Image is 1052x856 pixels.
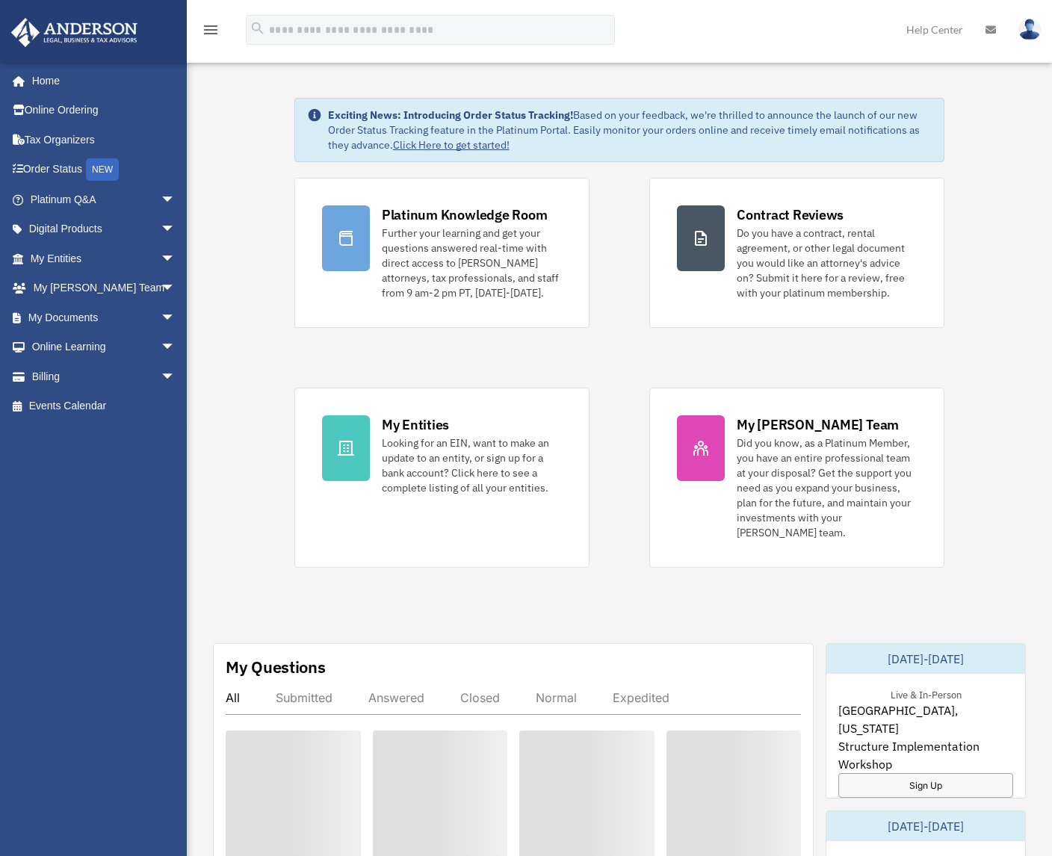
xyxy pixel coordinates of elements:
img: User Pic [1018,19,1041,40]
a: menu [202,26,220,39]
img: Anderson Advisors Platinum Portal [7,18,142,47]
a: Tax Organizers [10,125,198,155]
div: Contract Reviews [737,205,844,224]
strong: Exciting News: Introducing Order Status Tracking! [328,108,573,122]
a: Order StatusNEW [10,155,198,185]
a: My Entities Looking for an EIN, want to make an update to an entity, or sign up for a bank accoun... [294,388,590,568]
a: Sign Up [838,773,1013,798]
span: Structure Implementation Workshop [838,737,1013,773]
div: Live & In-Person [879,686,974,701]
a: Home [10,66,191,96]
span: arrow_drop_down [161,244,191,274]
div: Did you know, as a Platinum Member, you have an entire professional team at your disposal? Get th... [737,435,917,540]
span: arrow_drop_down [161,214,191,245]
span: arrow_drop_down [161,303,191,333]
a: Billingarrow_drop_down [10,362,198,391]
div: Looking for an EIN, want to make an update to an entity, or sign up for a bank account? Click her... [382,435,562,495]
i: menu [202,21,220,39]
div: [DATE]-[DATE] [826,644,1025,674]
a: Online Ordering [10,96,198,125]
a: My [PERSON_NAME] Teamarrow_drop_down [10,273,198,303]
a: Digital Productsarrow_drop_down [10,214,198,244]
a: Platinum Q&Aarrow_drop_down [10,184,198,214]
a: Click Here to get started! [393,138,510,152]
div: My Questions [226,656,326,678]
a: My Entitiesarrow_drop_down [10,244,198,273]
a: My [PERSON_NAME] Team Did you know, as a Platinum Member, you have an entire professional team at... [649,388,944,568]
div: Submitted [276,690,332,705]
div: [DATE]-[DATE] [826,811,1025,841]
span: arrow_drop_down [161,273,191,304]
div: All [226,690,240,705]
div: Based on your feedback, we're thrilled to announce the launch of our new Order Status Tracking fe... [328,108,932,152]
div: Do you have a contract, rental agreement, or other legal document you would like an attorney's ad... [737,226,917,300]
span: arrow_drop_down [161,362,191,392]
a: Online Learningarrow_drop_down [10,332,198,362]
div: Expedited [613,690,669,705]
div: Answered [368,690,424,705]
a: Events Calendar [10,391,198,421]
span: arrow_drop_down [161,332,191,363]
div: My [PERSON_NAME] Team [737,415,899,434]
i: search [250,20,266,37]
div: Platinum Knowledge Room [382,205,548,224]
div: Normal [536,690,577,705]
a: Contract Reviews Do you have a contract, rental agreement, or other legal document you would like... [649,178,944,328]
div: Further your learning and get your questions answered real-time with direct access to [PERSON_NAM... [382,226,562,300]
div: NEW [86,158,119,181]
a: Platinum Knowledge Room Further your learning and get your questions answered real-time with dire... [294,178,590,328]
a: My Documentsarrow_drop_down [10,303,198,332]
div: Closed [460,690,500,705]
div: My Entities [382,415,449,434]
span: [GEOGRAPHIC_DATA], [US_STATE] [838,701,1013,737]
span: arrow_drop_down [161,184,191,215]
